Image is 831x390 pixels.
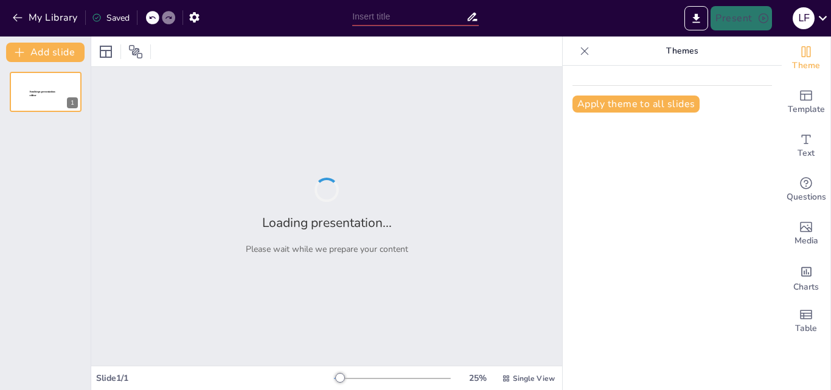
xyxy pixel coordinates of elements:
[594,37,770,66] p: Themes
[793,6,815,30] button: L F
[782,212,830,256] div: Add images, graphics, shapes or video
[782,124,830,168] div: Add text boxes
[684,6,708,30] button: Export to PowerPoint
[782,37,830,80] div: Change the overall theme
[246,243,408,255] p: Please wait while we prepare your content
[788,103,825,116] span: Template
[798,147,815,160] span: Text
[9,8,83,27] button: My Library
[96,42,116,61] div: Layout
[30,91,55,97] span: Sendsteps presentation editor
[782,80,830,124] div: Add ready made slides
[782,256,830,299] div: Add charts and graphs
[10,72,82,112] div: 1
[262,214,392,231] h2: Loading presentation...
[513,374,555,383] span: Single View
[795,322,817,335] span: Table
[67,97,78,108] div: 1
[793,7,815,29] div: L F
[793,280,819,294] span: Charts
[463,372,492,384] div: 25 %
[92,12,130,24] div: Saved
[128,44,143,59] span: Position
[782,299,830,343] div: Add a table
[711,6,771,30] button: Present
[787,190,826,204] span: Questions
[96,372,334,384] div: Slide 1 / 1
[572,96,700,113] button: Apply theme to all slides
[6,43,85,62] button: Add slide
[782,168,830,212] div: Get real-time input from your audience
[792,59,820,72] span: Theme
[352,8,466,26] input: Insert title
[794,234,818,248] span: Media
